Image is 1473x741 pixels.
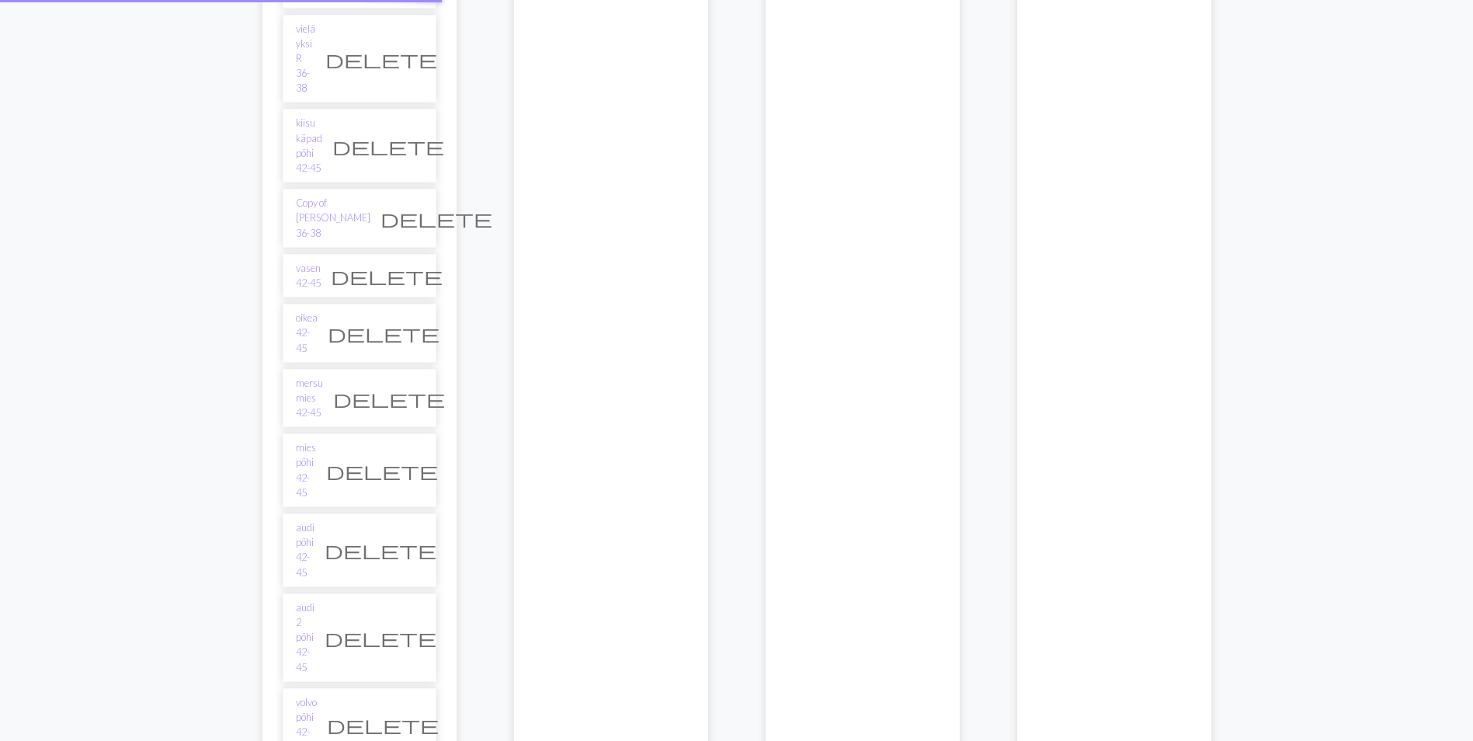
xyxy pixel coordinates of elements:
[296,600,314,675] a: audi 2 pöhi 42-45
[296,376,323,421] a: mersu mies 42-45
[325,627,436,649] span: delete
[296,116,322,176] a: kiisu käpad pöhi 42-45
[296,520,314,580] a: audi pöhi 42-45
[296,440,316,500] a: mies pöhi 42-45
[370,204,502,233] button: Delete chart
[315,44,447,74] button: Delete chart
[331,265,443,287] span: delete
[326,460,438,482] span: delete
[296,22,315,96] a: vielä yksi R 36-38
[314,623,446,652] button: Delete chart
[321,261,453,290] button: Delete chart
[296,311,318,356] a: oikea 42-45
[323,384,455,413] button: Delete chart
[333,388,445,409] span: delete
[380,207,492,229] span: delete
[316,456,448,485] button: Delete chart
[317,710,449,739] button: Delete chart
[327,714,439,736] span: delete
[314,535,446,565] button: Delete chart
[296,196,370,241] a: Copy of [PERSON_NAME] 36-38
[322,131,454,161] button: Delete chart
[296,261,321,290] a: vasen 42-45
[332,135,444,157] span: delete
[328,322,439,344] span: delete
[318,318,450,348] button: Delete chart
[325,48,437,70] span: delete
[325,539,436,561] span: delete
